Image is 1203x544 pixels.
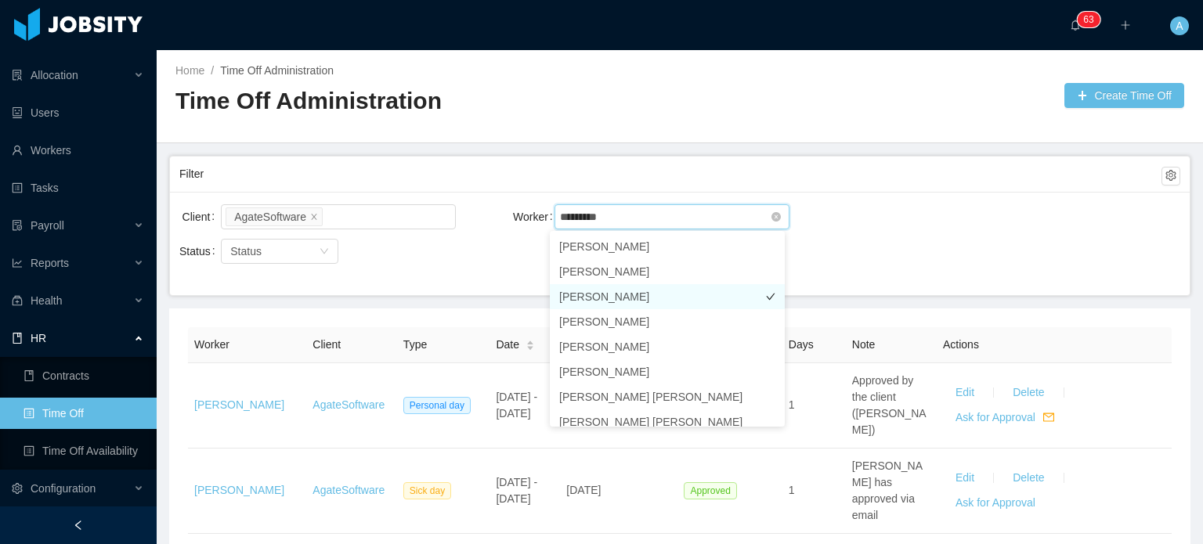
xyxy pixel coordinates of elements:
h2: Time Off Administration [175,85,680,117]
li: [PERSON_NAME] [PERSON_NAME] [550,409,785,434]
i: icon: book [12,333,23,344]
span: [DATE] [566,484,601,496]
i: icon: down [320,247,329,258]
span: Worker [194,338,229,351]
i: icon: caret-down [526,344,535,349]
i: icon: check [766,367,775,376]
p: 6 [1083,12,1089,27]
div: AgateSoftware [234,208,306,225]
a: icon: userWorkers [12,135,144,166]
i: icon: check [766,317,775,326]
span: HR [31,332,46,344]
i: icon: line-chart [12,258,23,268]
i: icon: check [766,417,775,427]
span: Configuration [31,482,96,495]
li: [PERSON_NAME] [550,284,785,309]
div: Sort [526,338,535,349]
span: 1 [789,398,795,411]
i: icon: medicine-box [12,295,23,306]
span: Allocation [31,69,78,81]
i: icon: check [766,392,775,402]
span: Type [403,338,427,351]
span: Health [31,294,62,307]
a: [PERSON_NAME] [194,398,284,411]
span: Approved [684,482,736,499]
span: / [211,64,214,77]
button: icon: plusCreate Time Off [1064,83,1184,108]
span: Days [789,338,814,351]
i: icon: caret-up [526,338,535,343]
label: Worker [513,211,559,223]
input: Worker [559,207,605,226]
input: Client [326,207,334,226]
i: icon: bell [1070,20,1081,31]
a: icon: robotUsers [12,97,144,128]
a: AgateSoftware [312,398,385,411]
span: Approved by the client ([PERSON_NAME]) [852,374,927,436]
button: Ask for Approval [943,491,1048,516]
span: Sick day [403,482,451,499]
label: Client [182,211,222,223]
i: icon: file-protect [12,220,23,231]
a: AgateSoftware [312,484,385,496]
i: icon: close [310,212,318,222]
span: Actions [943,338,979,351]
span: Client [312,338,341,351]
span: Reports [31,257,69,269]
li: [PERSON_NAME] [550,259,785,284]
span: Date [496,337,519,353]
button: Edit [943,466,987,491]
li: [PERSON_NAME] [PERSON_NAME] [550,384,785,409]
li: [PERSON_NAME] [550,359,785,384]
span: Note [852,338,876,351]
i: icon: check [766,342,775,351]
p: 3 [1089,12,1094,27]
a: Home [175,64,204,77]
a: icon: bookContracts [23,360,144,391]
i: icon: solution [12,70,23,81]
span: Status [230,245,262,258]
i: icon: plus [1120,20,1131,31]
span: Personal day [403,397,471,414]
li: [PERSON_NAME] [550,234,785,259]
i: icon: check [766,267,775,276]
span: 1 [789,484,795,496]
button: Edit [943,380,987,405]
span: [PERSON_NAME] has approved via email [852,459,923,521]
button: Delete [1000,466,1057,491]
li: AgateSoftware [226,207,323,226]
div: Filter [179,160,1161,189]
span: [DATE] - [DATE] [496,476,537,505]
li: [PERSON_NAME] [550,309,785,334]
button: icon: setting [1161,167,1180,186]
sup: 63 [1077,12,1100,27]
span: [DATE] - [DATE] [496,391,537,420]
span: A [1176,16,1183,35]
span: Payroll [31,219,64,232]
a: icon: profileTime Off [23,398,144,429]
label: Status [179,245,222,258]
button: Ask for Approvalmail [943,405,1067,431]
a: icon: profileTasks [12,172,144,204]
i: icon: setting [12,483,23,494]
i: icon: check [766,292,775,301]
li: [PERSON_NAME] [550,334,785,359]
i: icon: close-circle [771,212,781,222]
a: [PERSON_NAME] [194,484,284,496]
button: Delete [1000,380,1057,405]
a: Time Off Administration [220,64,334,77]
a: icon: profileTime Off Availability [23,435,144,467]
i: icon: check [766,242,775,251]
